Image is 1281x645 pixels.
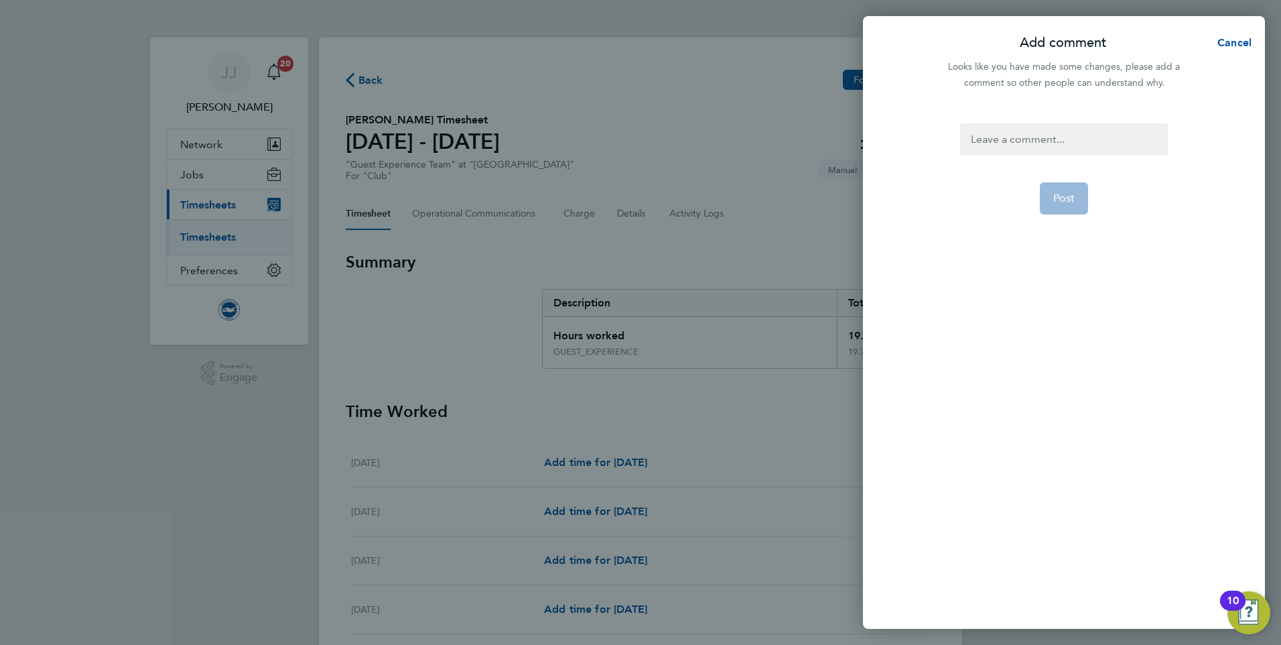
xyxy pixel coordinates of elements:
[1227,591,1270,634] button: Open Resource Center, 10 new notifications
[1196,30,1265,56] button: Cancel
[941,59,1187,91] div: Looks like you have made some changes, please add a comment so other people can understand why.
[1227,601,1239,618] div: 10
[1020,34,1106,52] p: Add comment
[1213,36,1252,49] span: Cancel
